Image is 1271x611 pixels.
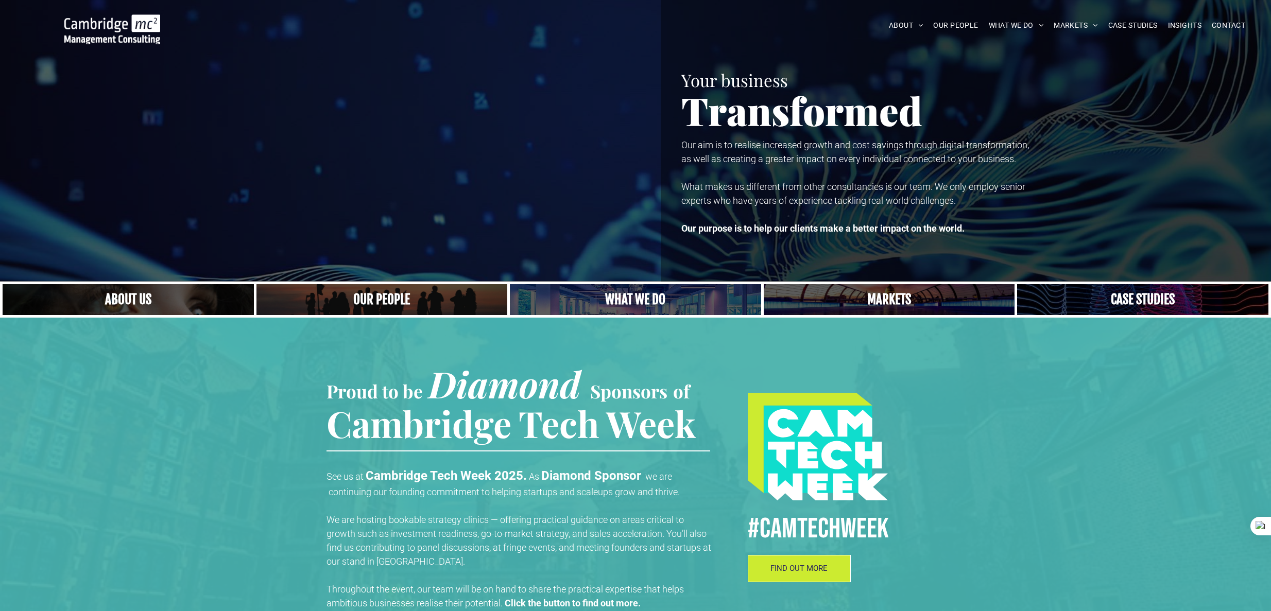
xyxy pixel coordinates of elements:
[1049,18,1103,33] a: MARKETS
[327,379,423,403] span: Proud to be
[327,514,711,567] span: We are hosting bookable strategy clinics — offering practical guidance on areas critical to growt...
[256,284,508,315] a: A crowd in silhouette at sunset, on a rise or lookout point
[327,399,696,447] span: Cambridge Tech Week
[590,379,667,403] span: Sponsors
[681,139,1029,164] span: Our aim is to realise increased growth and cost savings through digital transformation, as well a...
[681,84,922,136] span: Transformed
[984,18,1049,33] a: WHAT WE DO
[510,284,761,315] a: A yoga teacher lifting his whole body off the ground in the peacock pose
[428,359,581,408] span: Diamond
[770,564,828,573] span: FIND OUT MORE
[681,223,965,234] strong: Our purpose is to help our clients make a better impact on the world.
[64,16,160,27] a: Your Business Transformed | Cambridge Management Consulting
[3,284,254,315] a: Close up of woman's face, centered on her eyes
[327,584,684,608] span: Throughout the event, our team will be on hand to share the practical expertise that helps ambiti...
[64,14,160,44] img: Go to Homepage
[673,379,690,403] span: of
[327,471,364,482] span: See us at
[505,598,641,608] strong: Click the button to find out more.
[928,18,983,33] a: OUR PEOPLE
[884,18,929,33] a: ABOUT
[681,68,788,91] span: Your business
[329,486,680,497] span: continuing our founding commitment to helping startups and scaleups grow and thrive.
[529,471,539,482] span: As
[645,471,672,482] span: we are
[748,555,851,582] a: FIND OUT MORE
[366,468,527,483] strong: Cambridge Tech Week 2025.
[1103,18,1163,33] a: CASE STUDIES
[1163,18,1207,33] a: INSIGHTS
[764,284,1015,315] a: Our Markets | Cambridge Management Consulting
[748,512,889,546] span: #CamTECHWEEK
[748,393,888,500] img: #CAMTECHWEEK logo, Procurement
[1017,284,1268,315] a: CASE STUDIES | See an Overview of All Our Case Studies | Cambridge Management Consulting
[681,181,1025,206] span: What makes us different from other consultancies is our team. We only employ senior experts who h...
[1207,18,1250,33] a: CONTACT
[541,468,641,483] strong: Diamond Sponsor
